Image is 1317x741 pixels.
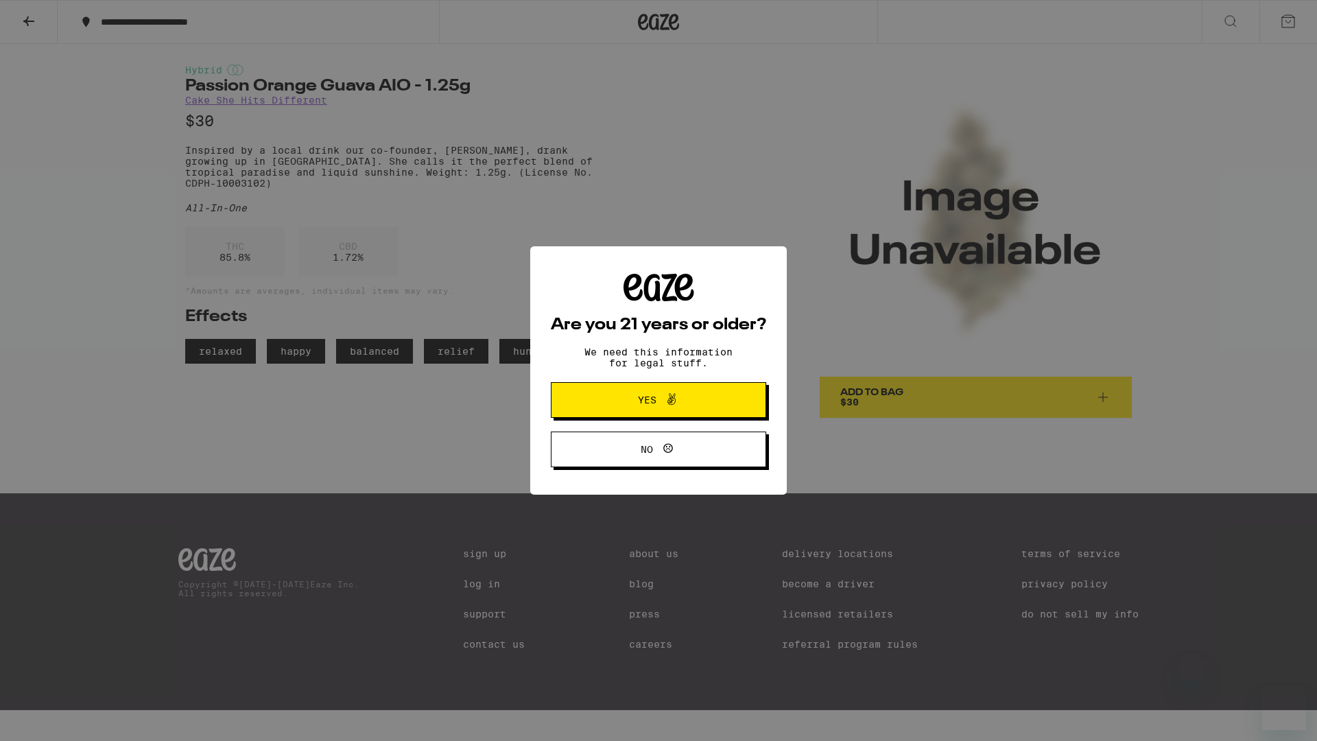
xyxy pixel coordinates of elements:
[551,382,766,418] button: Yes
[1177,653,1205,681] iframe: Close message
[1262,686,1306,730] iframe: Button to launch messaging window
[641,445,653,454] span: No
[638,395,656,405] span: Yes
[551,317,766,333] h2: Are you 21 years or older?
[551,432,766,467] button: No
[573,346,744,368] p: We need this information for legal stuff.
